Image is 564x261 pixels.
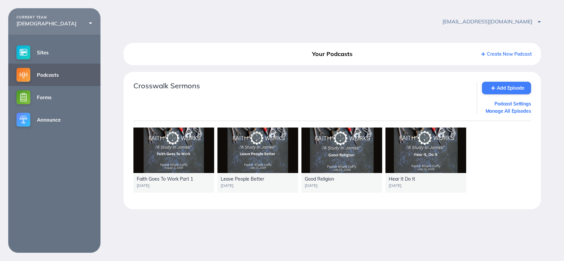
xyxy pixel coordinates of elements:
[217,128,298,193] a: Leave People Better[DATE]
[16,90,30,104] img: forms-small@2x.png
[389,183,463,188] div: [DATE]
[305,176,379,182] div: Good Religion
[16,45,30,59] img: sites-small@2x.png
[8,64,100,86] a: Podcasts
[301,128,382,193] a: Good Religion[DATE]
[8,86,100,108] a: Forms
[16,113,30,127] img: announce-small@2x.png
[137,183,211,188] div: [DATE]
[305,183,379,188] div: [DATE]
[16,68,30,82] img: podcasts-small@2x.png
[137,176,211,182] div: Faith Goes To Work Part 1
[221,183,295,188] div: [DATE]
[16,20,92,26] div: [DEMOGRAPHIC_DATA]
[8,108,100,131] a: Announce
[8,41,100,64] a: Sites
[481,51,531,57] a: Create New Podcast
[482,82,531,94] a: Add Episode
[389,176,463,182] div: Hear It Do It
[16,15,92,19] div: CURRENT TEAM
[482,108,531,114] a: Manage All Episodes
[482,101,531,107] a: Podcast Settings
[266,48,399,60] div: Your Podcasts
[221,176,295,182] div: Leave People Better
[133,128,214,193] a: Faith Goes To Work Part 1[DATE]
[133,82,468,90] div: Crosswalk Sermons
[442,18,541,25] span: [EMAIL_ADDRESS][DOMAIN_NAME]
[385,128,466,193] a: Hear It Do It[DATE]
